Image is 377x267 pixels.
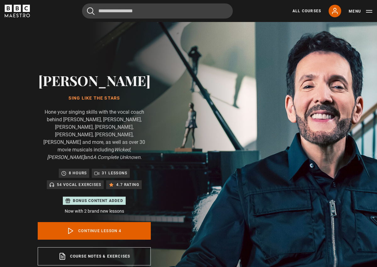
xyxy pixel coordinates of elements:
i: Wicked [114,147,130,153]
i: A Complete Unknown [93,154,140,160]
input: Search [82,3,233,19]
svg: BBC Maestro [5,5,30,17]
button: Toggle navigation [349,8,372,14]
a: Course notes & exercises [38,247,151,265]
p: 54 Vocal Exercises [57,182,101,188]
a: All Courses [292,8,321,14]
p: Hone your singing skills with the vocal coach behind [PERSON_NAME], [PERSON_NAME], [PERSON_NAME],... [38,108,151,161]
p: Now with 2 brand new lessons [38,208,151,215]
p: 31 lessons [102,170,127,176]
p: 4.7 rating [116,182,139,188]
p: Bonus content added [73,198,123,204]
h2: [PERSON_NAME] [38,72,151,88]
button: Submit the search query [87,7,95,15]
h1: Sing Like the Stars [38,96,151,101]
a: Continue lesson 4 [38,222,151,240]
p: 8 hours [69,170,87,176]
i: [PERSON_NAME] [47,154,85,160]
